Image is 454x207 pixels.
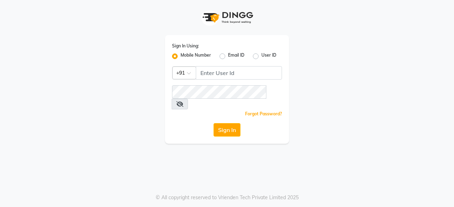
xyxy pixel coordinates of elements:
img: logo1.svg [199,7,255,28]
a: Forgot Password? [245,111,282,116]
label: Email ID [228,52,244,61]
label: User ID [261,52,276,61]
input: Username [196,66,282,80]
input: Username [172,85,266,99]
button: Sign In [214,123,240,137]
label: Mobile Number [181,52,211,61]
label: Sign In Using: [172,43,199,49]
